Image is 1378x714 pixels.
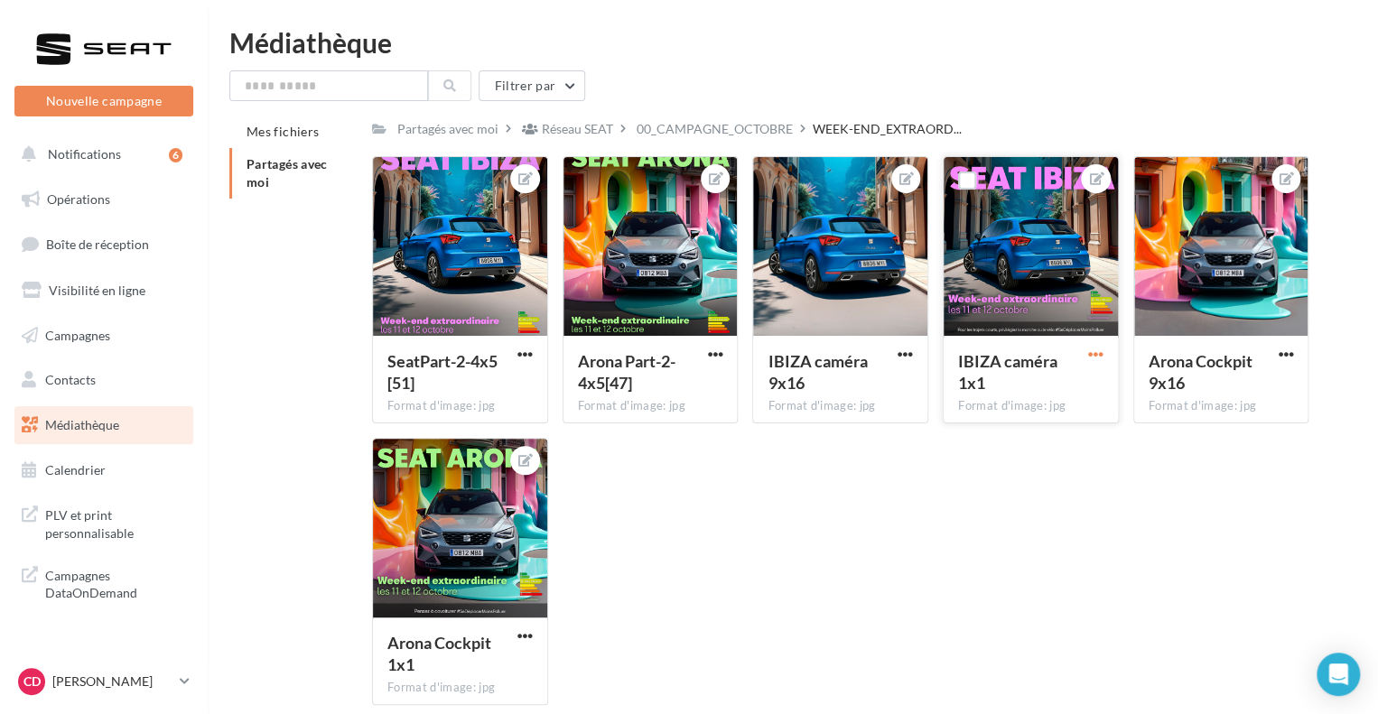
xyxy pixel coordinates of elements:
div: Format d'image: jpg [768,398,913,414]
span: Opérations [47,191,110,207]
div: Partagés avec moi [397,120,498,138]
span: IBIZA caméra 9x16 [768,351,867,393]
span: Médiathèque [45,417,119,432]
span: Visibilité en ligne [49,283,145,298]
a: Opérations [11,181,197,218]
div: Format d'image: jpg [958,398,1103,414]
button: Notifications 6 [11,135,190,173]
div: Open Intercom Messenger [1317,653,1360,696]
span: Notifications [48,146,121,162]
span: Partagés avec moi [247,156,328,190]
span: Arona Cockpit 1x1 [387,633,491,674]
span: Boîte de réception [46,236,149,252]
a: PLV et print personnalisable [11,496,197,549]
span: CD [23,672,41,691]
a: Visibilité en ligne [11,272,197,310]
a: Campagnes DataOnDemand [11,556,197,609]
a: Médiathèque [11,406,197,444]
div: Format d'image: jpg [1149,398,1294,414]
a: CD [PERSON_NAME] [14,664,193,699]
div: Réseau SEAT [542,120,613,138]
span: WEEK-END_EXTRAORD... [813,120,962,138]
a: Campagnes [11,317,197,355]
span: Contacts [45,372,96,387]
a: Contacts [11,361,197,399]
span: SeatPart-2-4x5[51] [387,351,498,393]
span: PLV et print personnalisable [45,503,186,542]
a: Calendrier [11,451,197,489]
span: Arona Cockpit 9x16 [1149,351,1252,393]
div: Format d'image: jpg [387,680,533,696]
button: Nouvelle campagne [14,86,193,116]
span: Mes fichiers [247,124,319,139]
div: Format d'image: jpg [578,398,723,414]
span: Arona Part-2-4x5[47] [578,351,675,393]
span: Campagnes DataOnDemand [45,563,186,602]
div: 00_CAMPAGNE_OCTOBRE [637,120,793,138]
div: Format d'image: jpg [387,398,533,414]
span: IBIZA caméra 1x1 [958,351,1057,393]
a: Boîte de réception [11,225,197,264]
button: Filtrer par [479,70,585,101]
span: Campagnes [45,327,110,342]
p: [PERSON_NAME] [52,672,172,691]
div: 6 [169,148,182,162]
div: Médiathèque [229,29,1356,56]
span: Calendrier [45,462,106,478]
